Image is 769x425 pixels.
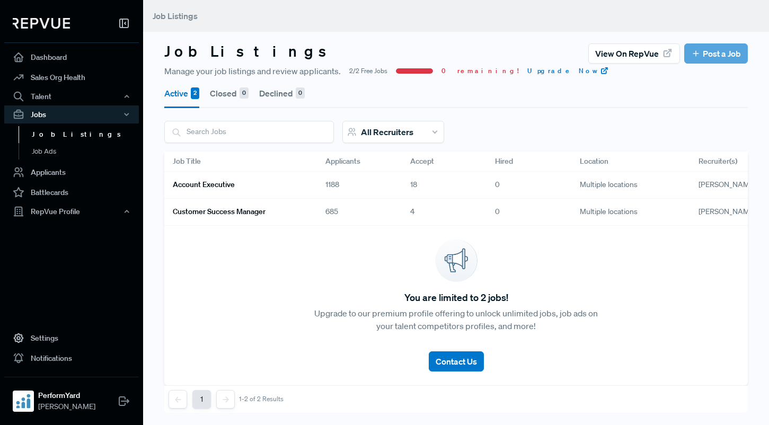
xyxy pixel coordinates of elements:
span: Recruiter(s) [699,156,737,167]
a: PerformYardPerformYard[PERSON_NAME] [4,377,139,417]
span: View on RepVue [595,47,659,60]
a: Applicants [4,162,139,182]
div: 1188 [317,172,402,199]
a: Customer Success Manager [173,203,300,221]
p: Upgrade to our premium profile offering to unlock unlimited jobs, job ads on your talent competit... [310,307,602,332]
span: Job Listings [153,11,198,21]
button: Contact Us [429,351,484,371]
a: Job Ads [19,143,153,160]
div: 0 [487,199,571,226]
button: Active 2 [164,78,199,108]
span: Contact Us [436,356,477,367]
div: 18 [402,172,487,199]
span: Hired [495,156,513,167]
span: [PERSON_NAME] [38,401,95,412]
span: [PERSON_NAME] [699,180,756,189]
nav: pagination [169,390,284,409]
span: 2/2 Free Jobs [349,66,387,76]
div: 2 [191,87,199,99]
a: Upgrade Now [527,66,609,76]
span: Manage your job listings and review applicants. [164,65,341,77]
a: Account Executive [173,176,300,194]
span: All Recruiters [361,127,413,137]
h6: Customer Success Manager [173,207,266,216]
a: Settings [4,328,139,348]
div: Multiple locations [571,172,690,199]
input: Search Jobs [165,121,333,142]
button: Closed 0 [210,78,249,108]
a: Contact Us [429,343,484,371]
a: Notifications [4,348,139,368]
span: Applicants [325,156,360,167]
button: RepVue Profile [4,202,139,220]
button: Jobs [4,105,139,123]
h3: Job Listings [164,42,336,60]
img: PerformYard [15,393,32,410]
button: Declined 0 [259,78,305,108]
button: Next [216,390,235,409]
button: 1 [192,390,211,409]
div: 0 [487,172,571,199]
a: Job Listings [19,126,153,143]
img: announcement [435,240,478,282]
span: You are limited to 2 jobs! [404,290,508,305]
span: Accept [410,156,434,167]
div: 685 [317,199,402,226]
strong: PerformYard [38,390,95,401]
div: Multiple locations [571,199,690,226]
img: RepVue [13,18,70,29]
button: View on RepVue [588,43,680,64]
span: Location [580,156,608,167]
a: Sales Org Health [4,67,139,87]
div: 1-2 of 2 Results [239,395,284,403]
div: 0 [296,87,305,99]
span: [PERSON_NAME] [699,207,756,216]
a: Dashboard [4,47,139,67]
span: Job Title [173,156,201,167]
button: Talent [4,87,139,105]
a: Battlecards [4,182,139,202]
div: 0 [240,87,249,99]
span: 0 remaining! [441,66,519,76]
h6: Account Executive [173,180,235,189]
button: Previous [169,390,187,409]
div: 4 [402,199,487,226]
